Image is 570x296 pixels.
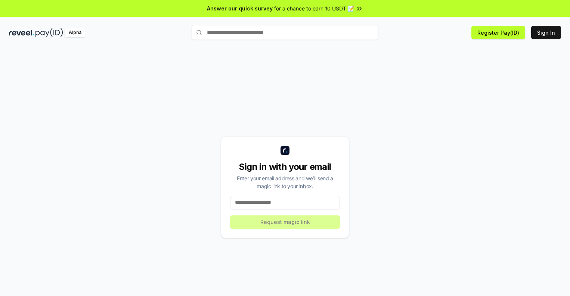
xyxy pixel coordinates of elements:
div: Alpha [65,28,86,37]
img: pay_id [35,28,63,37]
div: Enter your email address and we’ll send a magic link to your inbox. [230,174,340,190]
span: for a chance to earn 10 USDT 📝 [274,4,354,12]
div: Sign in with your email [230,161,340,173]
button: Sign In [531,26,561,39]
img: logo_small [281,146,289,155]
span: Answer our quick survey [207,4,273,12]
img: reveel_dark [9,28,34,37]
button: Register Pay(ID) [471,26,525,39]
